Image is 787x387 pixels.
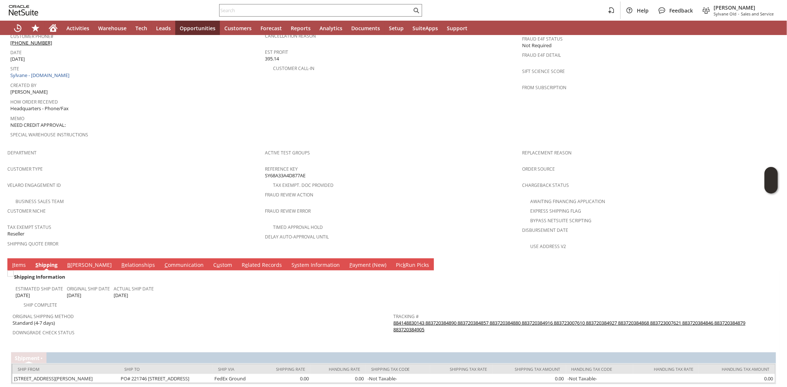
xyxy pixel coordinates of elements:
[522,166,555,172] a: Order Source
[265,234,329,240] a: Delay Auto-Approval Until
[44,21,62,35] a: Home
[10,82,37,88] a: Created By
[394,313,419,320] a: Tracking #
[218,366,252,372] div: Ship Via
[522,52,561,58] a: Fraud E4F Detail
[13,24,22,32] svg: Recent Records
[265,166,298,172] a: Reference Key
[10,88,48,95] span: [PERSON_NAME]
[348,261,388,269] a: Payment (New)
[7,271,14,277] img: Unchecked
[637,7,649,14] span: Help
[273,224,323,230] a: Timed Approval Hold
[530,243,566,250] a: Use Address V2
[7,208,46,214] a: Customer Niche
[286,21,315,35] a: Reports
[240,261,284,269] a: Related Records
[7,182,61,188] a: Velaro Engagement ID
[442,21,472,35] a: Support
[10,105,69,112] span: Headquarters - Phone/Fax
[366,374,430,383] td: -Not Taxable-
[27,21,44,35] div: Shortcuts
[403,261,405,268] span: k
[311,374,366,383] td: 0.00
[704,366,769,372] div: Handling Tax Amount
[121,261,125,268] span: R
[67,261,70,268] span: B
[13,272,391,282] div: Shipping Information
[224,25,252,32] span: Customers
[265,192,313,198] a: Fraud Review Action
[7,230,24,237] span: Reseller
[114,286,154,292] a: Actual Ship Date
[120,261,157,269] a: Relationships
[294,261,297,268] span: y
[152,21,175,35] a: Leads
[65,261,114,269] a: B[PERSON_NAME]
[408,21,442,35] a: SuiteApps
[10,66,19,72] a: Site
[413,25,438,32] span: SuiteApps
[522,42,552,49] span: Not Required
[530,217,591,224] a: Bypass NetSuite Scripting
[156,25,171,32] span: Leads
[265,49,288,55] a: Est Profit
[265,172,306,179] span: SY68A33A4D877AE
[15,198,64,205] a: Business Sales Team
[114,292,128,299] span: [DATE]
[263,366,305,372] div: Shipping Rate
[347,21,384,35] a: Documents
[258,374,311,383] td: 0.00
[320,25,342,32] span: Analytics
[572,366,628,372] div: Handling Tax Code
[498,366,560,372] div: Shipping Tax Amount
[766,260,775,269] a: Unrolled view on
[394,320,746,333] a: 884148830143 883720384890 883720384857 883720384880 883720384916 883723007610 883720384927 883720...
[49,24,58,32] svg: Home
[265,55,279,62] span: 395.14
[522,36,563,42] a: Fraud E4F Status
[67,292,81,299] span: [DATE]
[13,313,74,320] a: Original Shipping Method
[669,7,693,14] span: Feedback
[165,261,168,268] span: C
[66,25,89,32] span: Activities
[639,366,693,372] div: Handling Tax Rate
[10,49,22,56] a: Date
[220,6,412,15] input: Search
[15,286,63,292] a: Estimated Ship Date
[15,292,30,299] span: [DATE]
[67,286,110,292] a: Original Ship Date
[530,198,605,205] a: Awaiting Financing Application
[349,261,352,268] span: P
[12,261,14,268] span: I
[13,320,55,327] span: Standard (4-7 days)
[220,21,256,35] a: Customers
[290,261,342,269] a: System Information
[714,11,736,17] span: Sylvane Old
[15,355,39,362] a: Shipment
[7,224,51,230] a: Tax Exempt Status
[291,25,311,32] span: Reports
[10,261,28,269] a: Items
[12,374,119,383] td: [STREET_ADDRESS][PERSON_NAME]
[389,25,404,32] span: Setup
[493,374,566,383] td: 0.00
[522,150,572,156] a: Replacement reason
[24,302,57,308] a: Ship Complete
[741,11,774,17] span: Sales and Service
[764,167,778,193] iframe: Click here to launch Oracle Guided Learning Help Panel
[163,261,206,269] a: Communication
[10,72,71,79] a: Sylvane - [DOMAIN_NAME]
[62,21,94,35] a: Activities
[265,33,316,39] a: Cancellation Reason
[9,5,38,15] svg: logo
[245,261,248,268] span: e
[18,366,113,372] div: Ship From
[35,261,38,268] span: S
[31,24,40,32] svg: Shortcuts
[260,25,282,32] span: Forecast
[94,21,131,35] a: Warehouse
[9,21,27,35] a: Recent Records
[10,115,24,122] a: Memo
